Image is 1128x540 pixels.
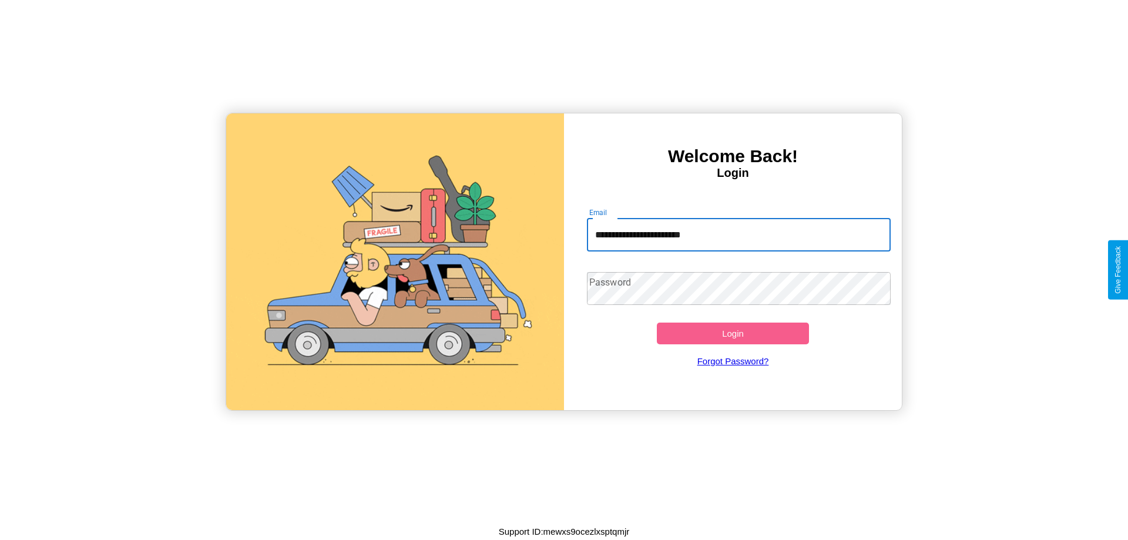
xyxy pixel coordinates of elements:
[1114,246,1122,294] div: Give Feedback
[564,166,902,180] h4: Login
[589,207,607,217] label: Email
[657,323,809,344] button: Login
[499,524,630,539] p: Support ID: mewxs9ocezlxsptqmjr
[564,146,902,166] h3: Welcome Back!
[581,344,885,378] a: Forgot Password?
[226,113,564,410] img: gif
